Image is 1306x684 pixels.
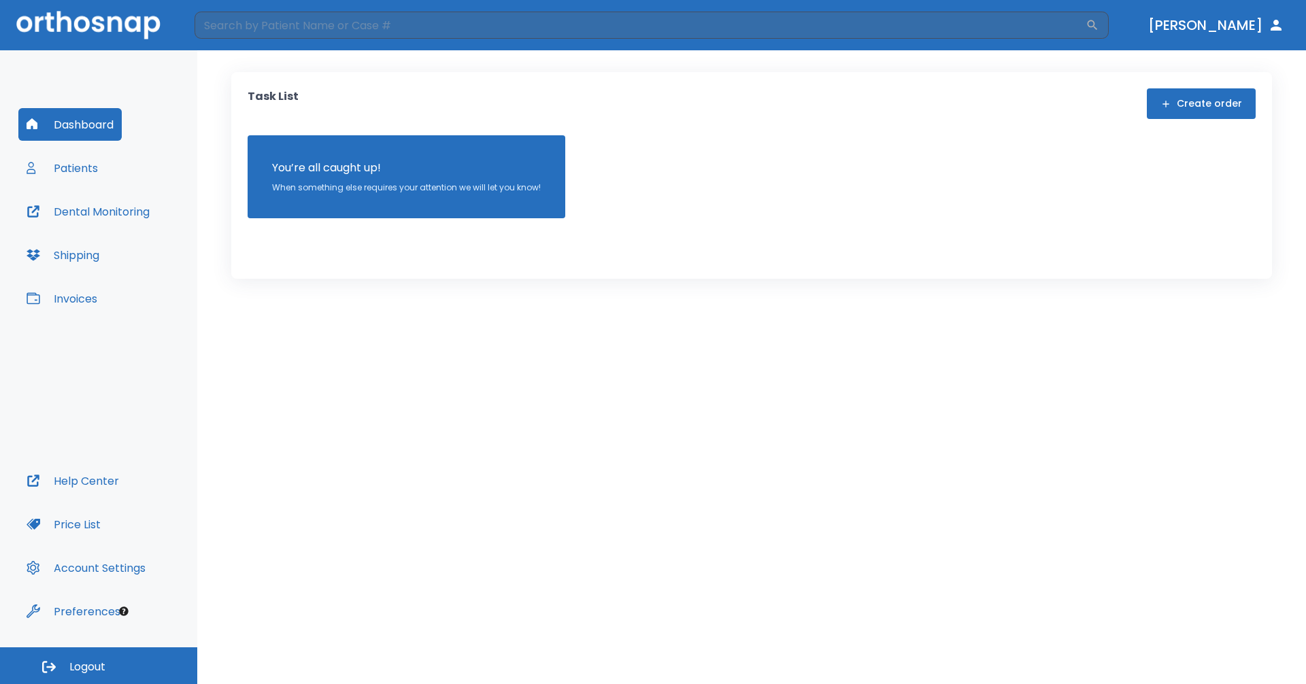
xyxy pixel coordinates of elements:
button: Patients [18,152,106,184]
p: When something else requires your attention we will let you know! [272,182,541,194]
button: Price List [18,508,109,541]
span: Logout [69,660,105,674]
button: Invoices [18,282,105,315]
button: Preferences [18,595,129,628]
p: Task List [248,88,299,119]
button: Shipping [18,239,107,271]
button: Help Center [18,464,127,497]
button: Create order [1147,88,1256,119]
button: Account Settings [18,551,154,584]
input: Search by Patient Name or Case # [195,12,1086,39]
div: Tooltip anchor [118,605,130,617]
img: Orthosnap [16,11,161,39]
button: Dental Monitoring [18,195,158,228]
p: You’re all caught up! [272,160,541,176]
button: Dashboard [18,108,122,141]
button: [PERSON_NAME] [1143,13,1290,37]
